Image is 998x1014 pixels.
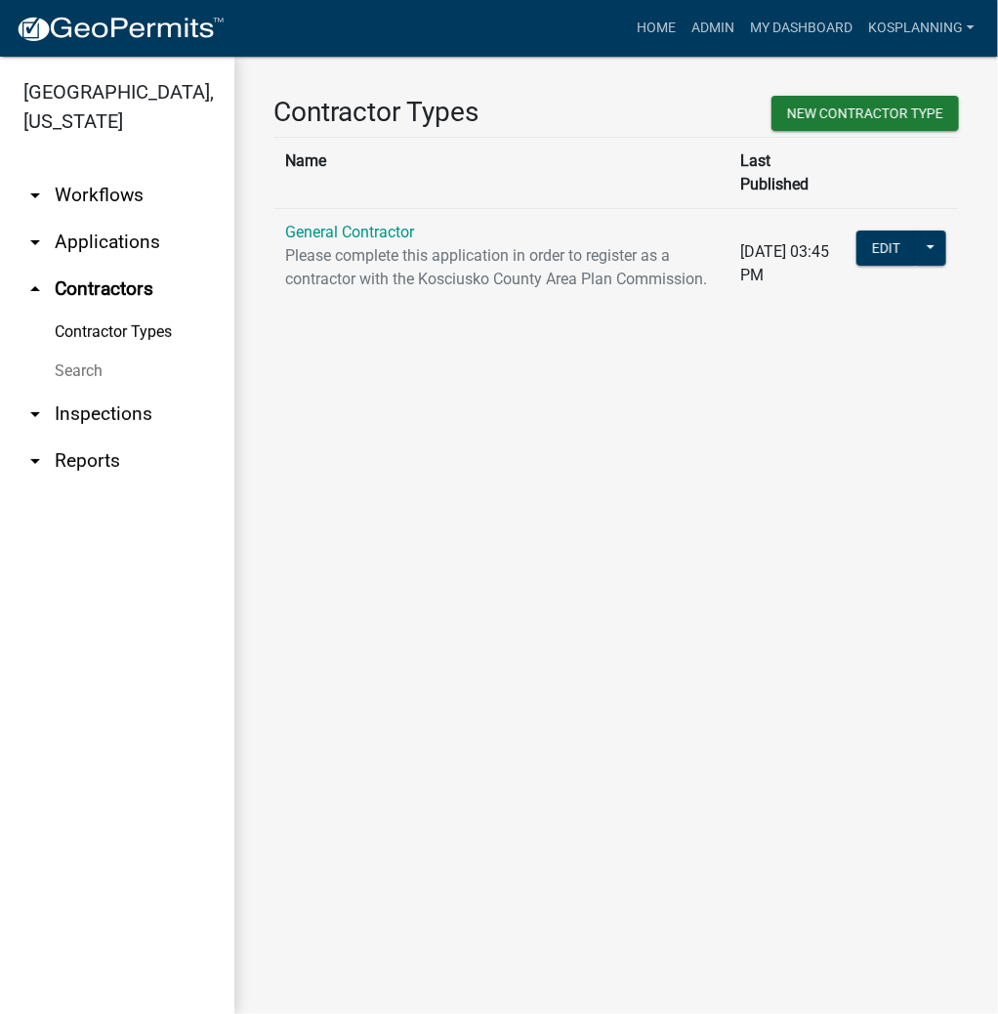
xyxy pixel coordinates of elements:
i: arrow_drop_down [23,449,47,473]
button: New Contractor Type [771,96,959,131]
h3: Contractor Types [273,96,602,129]
a: Home [629,10,684,47]
a: General Contractor [285,223,414,241]
a: My Dashboard [742,10,860,47]
th: Name [273,137,729,208]
th: Last Published [729,137,844,208]
a: kosplanning [860,10,982,47]
button: Edit [856,231,916,266]
i: arrow_drop_down [23,402,47,426]
i: arrow_drop_down [23,231,47,254]
p: Please complete this application in order to register as a contractor with the Kosciusko County A... [285,244,718,291]
a: Admin [684,10,742,47]
span: [DATE] 03:45 PM [741,242,830,284]
i: arrow_drop_down [23,184,47,207]
i: arrow_drop_up [23,277,47,301]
